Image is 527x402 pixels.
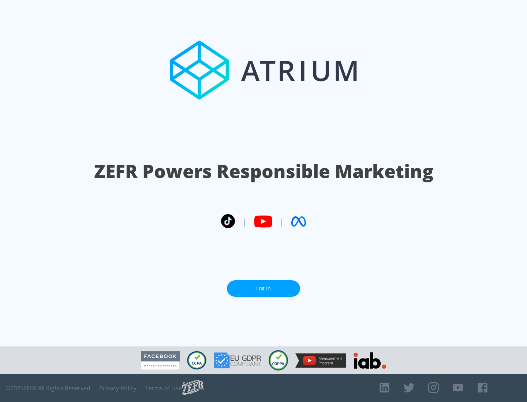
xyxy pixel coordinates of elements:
span: © 2025 ZEFR All Rights Reserved [5,384,90,392]
img: GDPR Compliant [214,352,261,368]
a: Log In [227,280,300,297]
img: IAB [354,352,386,369]
a: Privacy Policy [99,384,137,392]
img: Facebook Marketing Partner [141,351,180,370]
span: | [280,216,284,227]
img: CCPA Compliant [187,351,206,369]
span: | [242,216,247,227]
a: Terms of Use [145,384,182,392]
img: YouTube Measurement Program [295,353,346,368]
img: COPPA Compliant [269,350,288,371]
h1: ZEFR Powers Responsible Marketing [94,159,433,184]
